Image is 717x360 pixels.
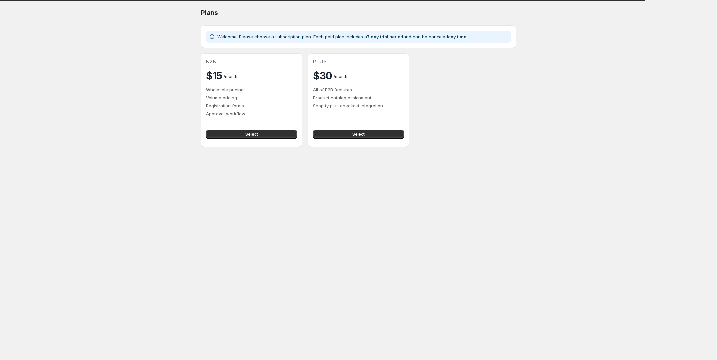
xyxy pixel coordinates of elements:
span: / month [224,74,237,79]
p: Shopify plus checkout integration [313,102,404,109]
h2: $15 [206,69,222,82]
span: / month [334,74,347,79]
p: Product catalog assignment [313,94,404,101]
p: All of B2B features [313,86,404,93]
p: Registration forms [206,102,297,109]
p: Welcome! Please choose a subscription plan. Each paid plan includes a and can be canceled . [217,33,467,40]
p: Volume pricing [206,94,297,101]
b: 7 day trial period [367,34,403,39]
span: Plans [201,9,218,17]
span: b2b [206,59,217,65]
span: Select [352,132,365,137]
b: any time [448,34,466,39]
p: Approval workflow [206,110,297,117]
button: Select [313,130,404,139]
span: Select [245,132,258,137]
h2: $30 [313,69,332,82]
button: Select [206,130,297,139]
p: Wholesale pricing [206,86,297,93]
span: plus [313,59,327,65]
